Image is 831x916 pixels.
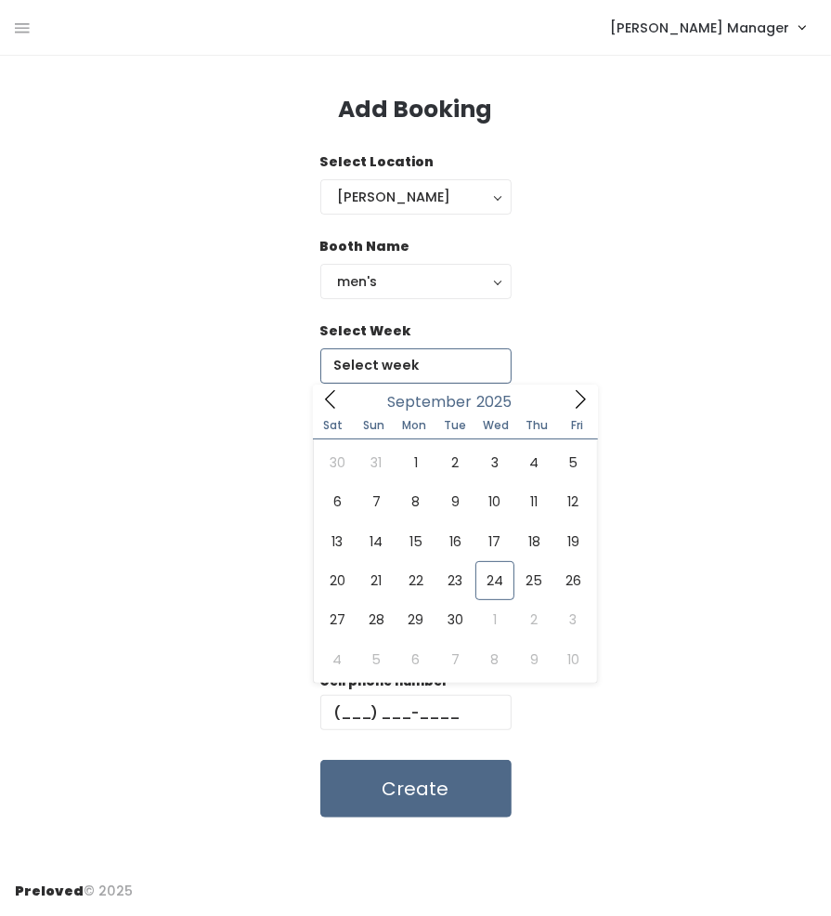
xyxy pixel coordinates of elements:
[591,7,824,47] a: [PERSON_NAME] Manager
[516,420,557,431] span: Thu
[475,443,514,482] span: September 3, 2025
[475,522,514,561] span: September 17, 2025
[435,522,474,561] span: September 16, 2025
[320,264,512,299] button: men's
[357,443,396,482] span: August 31, 2025
[357,600,396,639] span: September 28, 2025
[357,482,396,521] span: September 7, 2025
[320,760,512,818] button: Create
[435,640,474,679] span: October 7, 2025
[553,522,592,561] span: September 19, 2025
[318,522,357,561] span: September 13, 2025
[357,561,396,600] span: September 21, 2025
[396,640,435,679] span: October 6, 2025
[320,321,411,341] label: Select Week
[396,600,435,639] span: September 29, 2025
[435,561,474,600] span: September 23, 2025
[475,600,514,639] span: October 1, 2025
[320,237,410,256] label: Booth Name
[318,600,357,639] span: September 27, 2025
[396,561,435,600] span: September 22, 2025
[435,420,475,431] span: Tue
[396,482,435,521] span: September 8, 2025
[472,390,527,413] input: Year
[610,18,789,38] span: [PERSON_NAME] Manager
[557,420,598,431] span: Fri
[553,482,592,521] span: September 12, 2025
[320,348,512,384] input: Select week
[435,443,474,482] span: September 2, 2025
[553,640,592,679] span: October 10, 2025
[396,522,435,561] span: September 15, 2025
[313,420,354,431] span: Sat
[338,271,494,292] div: men's
[318,482,357,521] span: September 6, 2025
[435,600,474,639] span: September 30, 2025
[553,600,592,639] span: October 3, 2025
[475,420,516,431] span: Wed
[320,179,512,215] button: [PERSON_NAME]
[514,482,553,521] span: September 11, 2025
[318,640,357,679] span: October 4, 2025
[320,152,435,172] label: Select Location
[318,561,357,600] span: September 20, 2025
[514,443,553,482] span: September 4, 2025
[15,882,84,900] span: Preloved
[395,420,435,431] span: Mon
[339,97,493,123] h3: Add Booking
[320,695,512,730] input: (___) ___-____
[514,561,553,600] span: September 25, 2025
[15,867,133,901] div: © 2025
[338,187,494,207] div: [PERSON_NAME]
[475,640,514,679] span: October 8, 2025
[435,482,474,521] span: September 9, 2025
[475,561,514,600] span: September 24, 2025
[553,443,592,482] span: September 5, 2025
[318,443,357,482] span: August 30, 2025
[553,561,592,600] span: September 26, 2025
[357,640,396,679] span: October 5, 2025
[357,522,396,561] span: September 14, 2025
[514,600,553,639] span: October 2, 2025
[475,482,514,521] span: September 10, 2025
[514,640,553,679] span: October 9, 2025
[514,522,553,561] span: September 18, 2025
[396,443,435,482] span: September 1, 2025
[387,395,472,410] span: September
[354,420,395,431] span: Sun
